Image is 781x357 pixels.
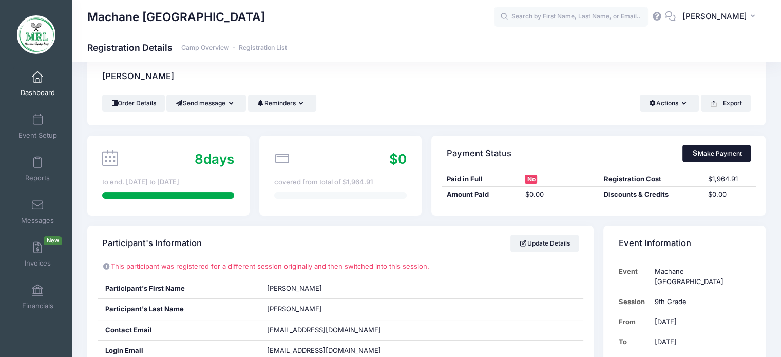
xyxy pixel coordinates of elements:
[166,95,246,112] button: Send message
[682,145,751,162] a: Make Payment
[21,216,54,225] span: Messages
[13,279,62,315] a: Financials
[389,151,407,167] span: $0
[44,236,62,245] span: New
[650,312,750,332] td: [DATE]
[267,284,322,292] span: [PERSON_NAME]
[102,95,165,112] a: Order Details
[682,11,747,22] span: [PERSON_NAME]
[102,261,578,272] p: This participant was registered for a different session originally and then switched into this se...
[87,42,287,53] h1: Registration Details
[274,177,406,187] div: covered from total of $1,964.91
[102,229,202,258] h4: Participant's Information
[442,174,520,184] div: Paid in Full
[17,15,55,54] img: Machane Racket Lake
[619,332,650,352] td: To
[599,174,703,184] div: Registration Cost
[619,229,691,258] h4: Event Information
[25,259,51,268] span: Invoices
[87,5,265,29] h1: Machane [GEOGRAPHIC_DATA]
[619,261,650,292] td: Event
[525,175,537,184] span: No
[520,190,599,200] div: $0.00
[267,326,381,334] span: [EMAIL_ADDRESS][DOMAIN_NAME]
[98,299,260,320] div: Participant's Last Name
[650,292,750,312] td: 9th Grade
[18,131,57,140] span: Event Setup
[22,302,53,310] span: Financials
[98,278,260,299] div: Participant's First Name
[13,66,62,102] a: Dashboard
[21,88,55,97] span: Dashboard
[102,62,174,91] h4: [PERSON_NAME]
[676,5,766,29] button: [PERSON_NAME]
[599,190,703,200] div: Discounts & Credits
[13,194,62,230] a: Messages
[25,174,50,182] span: Reports
[195,149,234,169] div: days
[640,95,699,112] button: Actions
[703,174,756,184] div: $1,964.91
[248,95,316,112] button: Reminders
[701,95,751,112] button: Export
[102,177,234,187] div: to end. [DATE] to [DATE]
[494,7,648,27] input: Search by First Name, Last Name, or Email...
[13,108,62,144] a: Event Setup
[13,236,62,272] a: InvoicesNew
[650,332,750,352] td: [DATE]
[510,235,579,252] a: Update Details
[195,151,203,167] span: 8
[619,312,650,332] td: From
[650,261,750,292] td: Machane [GEOGRAPHIC_DATA]
[267,346,395,356] span: [EMAIL_ADDRESS][DOMAIN_NAME]
[447,139,511,168] h4: Payment Status
[13,151,62,187] a: Reports
[98,320,260,341] div: Contact Email
[442,190,520,200] div: Amount Paid
[619,292,650,312] td: Session
[181,44,229,52] a: Camp Overview
[703,190,756,200] div: $0.00
[239,44,287,52] a: Registration List
[267,305,322,313] span: [PERSON_NAME]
